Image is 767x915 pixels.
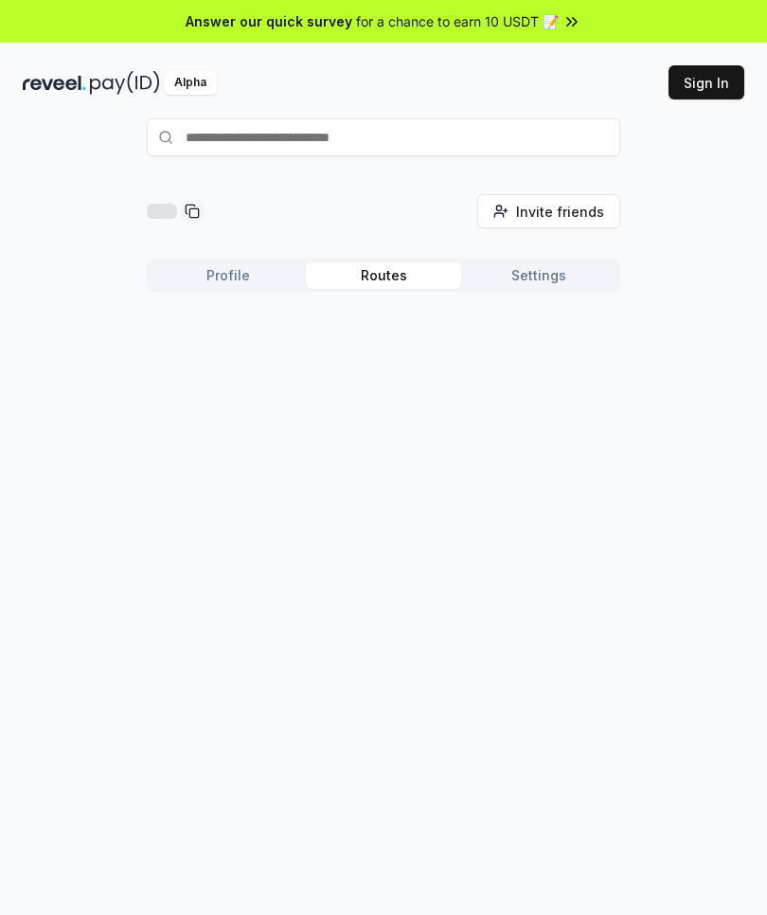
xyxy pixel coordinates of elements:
[186,11,352,31] span: Answer our quick survey
[306,262,461,289] button: Routes
[23,71,86,95] img: reveel_dark
[356,11,559,31] span: for a chance to earn 10 USDT 📝
[477,194,620,228] button: Invite friends
[151,262,306,289] button: Profile
[164,71,217,95] div: Alpha
[461,262,616,289] button: Settings
[90,71,160,95] img: pay_id
[516,202,604,222] span: Invite friends
[669,65,744,99] button: Sign In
